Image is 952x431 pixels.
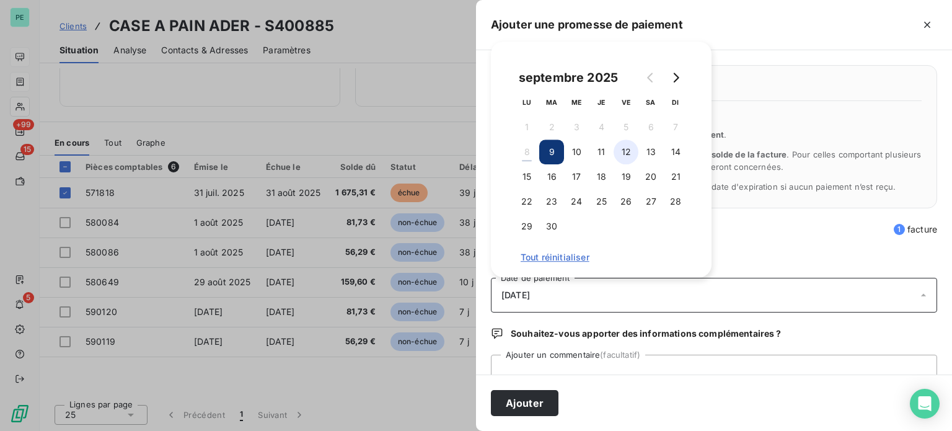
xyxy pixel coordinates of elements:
button: 9 [539,140,564,164]
button: 23 [539,189,564,214]
button: 12 [614,140,638,164]
button: 7 [663,115,688,140]
button: 30 [539,214,564,239]
span: facture [894,223,937,236]
div: septembre 2025 [514,68,622,87]
button: Go to next month [663,65,688,90]
button: 6 [638,115,663,140]
button: 1 [514,115,539,140]
button: 15 [514,164,539,189]
span: La promesse de paiement couvre . Pour celles comportant plusieurs échéances, seules les échéances... [521,149,922,172]
button: 25 [589,189,614,214]
button: 18 [589,164,614,189]
button: 17 [564,164,589,189]
button: 26 [614,189,638,214]
button: 10 [564,140,589,164]
th: mercredi [564,90,589,115]
button: 16 [539,164,564,189]
button: 24 [564,189,589,214]
button: 20 [638,164,663,189]
div: Open Intercom Messenger [910,389,940,419]
button: 13 [638,140,663,164]
span: Souhaitez-vous apporter des informations complémentaires ? [511,327,781,340]
button: 8 [514,140,539,164]
th: lundi [514,90,539,115]
button: 22 [514,189,539,214]
th: mardi [539,90,564,115]
button: Ajouter [491,390,558,416]
button: 2 [539,115,564,140]
h5: Ajouter une promesse de paiement [491,16,683,33]
button: 11 [589,140,614,164]
th: jeudi [589,90,614,115]
span: [DATE] [501,290,530,300]
span: l’ensemble du solde de la facture [653,149,787,159]
button: 21 [663,164,688,189]
button: 29 [514,214,539,239]
button: Go to previous month [638,65,663,90]
th: samedi [638,90,663,115]
button: 28 [663,189,688,214]
button: 27 [638,189,663,214]
button: 19 [614,164,638,189]
span: 1 [894,224,905,235]
span: Tout réinitialiser [521,252,682,262]
button: 4 [589,115,614,140]
button: 5 [614,115,638,140]
button: 14 [663,140,688,164]
th: vendredi [614,90,638,115]
th: dimanche [663,90,688,115]
button: 3 [564,115,589,140]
